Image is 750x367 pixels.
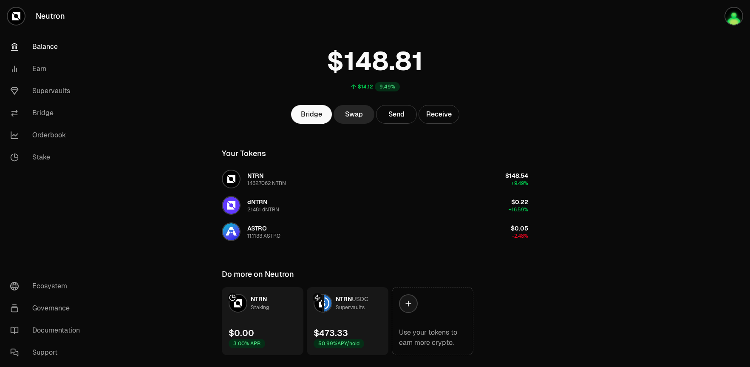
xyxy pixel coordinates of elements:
div: 2.1481 dNTRN [247,206,279,213]
a: Swap [334,105,374,124]
button: Receive [419,105,459,124]
img: dNTRN Logo [223,197,240,214]
div: Do more on Neutron [222,268,294,280]
span: +16.59% [509,206,528,213]
span: NTRN [336,295,352,303]
img: USDC Logo [324,295,331,312]
span: $0.22 [511,198,528,206]
span: NTRN [251,295,267,303]
a: Stake [3,146,92,168]
a: Ecosystem [3,275,92,297]
button: Send [376,105,417,124]
a: Orderbook [3,124,92,146]
a: Support [3,341,92,364]
span: +9.49% [511,180,528,187]
img: NTRN Logo [314,295,322,312]
div: 11.1133 ASTRO [247,233,280,239]
a: NTRN LogoUSDC LogoNTRNUSDCSupervaults$473.3350.99%APY/hold [307,287,388,355]
div: $14.12 [358,83,373,90]
span: -2.48% [512,233,528,239]
div: Use your tokens to earn more crypto. [399,327,466,348]
img: NTRN Logo [223,171,240,188]
a: Use your tokens to earn more crypto. [392,287,473,355]
img: NTRN Logo [229,295,246,312]
div: 1462.7062 NTRN [247,180,286,187]
div: 3.00% APR [229,339,265,348]
a: Bridge [291,105,332,124]
a: Bridge [3,102,92,124]
span: dNTRN [247,198,267,206]
span: USDC [352,295,368,303]
a: Earn [3,58,92,80]
a: Documentation [3,319,92,341]
div: Staking [251,303,269,312]
div: $473.33 [314,327,348,339]
span: $148.54 [505,172,528,179]
div: 50.99% APY/hold [314,339,364,348]
img: Llewyn Terra [725,8,742,25]
div: Your Tokens [222,148,266,159]
span: $0.05 [511,225,528,232]
span: NTRN [247,172,263,179]
div: $0.00 [229,327,254,339]
div: 9.49% [375,82,400,91]
a: Supervaults [3,80,92,102]
a: Balance [3,36,92,58]
button: dNTRN LogodNTRN2.1481 dNTRN$0.22+16.59% [217,193,533,218]
a: NTRN LogoNTRNStaking$0.003.00% APR [222,287,303,355]
a: Governance [3,297,92,319]
img: ASTRO Logo [223,223,240,240]
div: Supervaults [336,303,365,312]
button: ASTRO LogoASTRO11.1133 ASTRO$0.05-2.48% [217,219,533,245]
span: ASTRO [247,225,267,232]
button: NTRN LogoNTRN1462.7062 NTRN$148.54+9.49% [217,166,533,192]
